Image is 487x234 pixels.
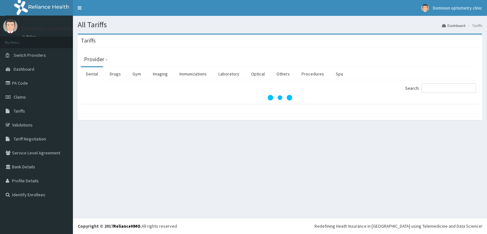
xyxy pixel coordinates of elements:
[174,67,212,81] a: Immunizations
[14,94,26,100] span: Claims
[296,67,329,81] a: Procedures
[267,85,293,110] svg: audio-loading
[22,26,88,31] p: Dominion optometry clinic
[213,67,244,81] a: Laboratory
[3,19,17,33] img: User Image
[84,56,107,62] h3: Provider -
[405,83,476,93] label: Search:
[246,67,270,81] a: Optical
[421,4,429,12] img: User Image
[331,67,348,81] a: Spa
[22,35,37,39] a: Online
[433,5,482,11] span: Dominion optometry clinic
[14,108,25,114] span: Tariffs
[421,83,476,93] input: Search:
[315,223,482,229] div: Redefining Heath Insurance in [GEOGRAPHIC_DATA] using Telemedicine and Data Science!
[113,223,140,229] a: RelianceHMO
[127,67,146,81] a: Gym
[78,21,482,29] h1: All Tariffs
[14,52,46,58] span: Switch Providers
[73,218,487,234] footer: All rights reserved.
[14,66,34,72] span: Dashboard
[81,67,103,81] a: Dental
[78,223,142,229] strong: Copyright © 2017 .
[81,38,96,43] h3: Tariffs
[271,67,295,81] a: Others
[442,23,465,28] a: Dashboard
[466,23,482,28] li: Tariffs
[148,67,173,81] a: Imaging
[105,67,126,81] a: Drugs
[14,136,46,142] span: Tariff Negotiation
